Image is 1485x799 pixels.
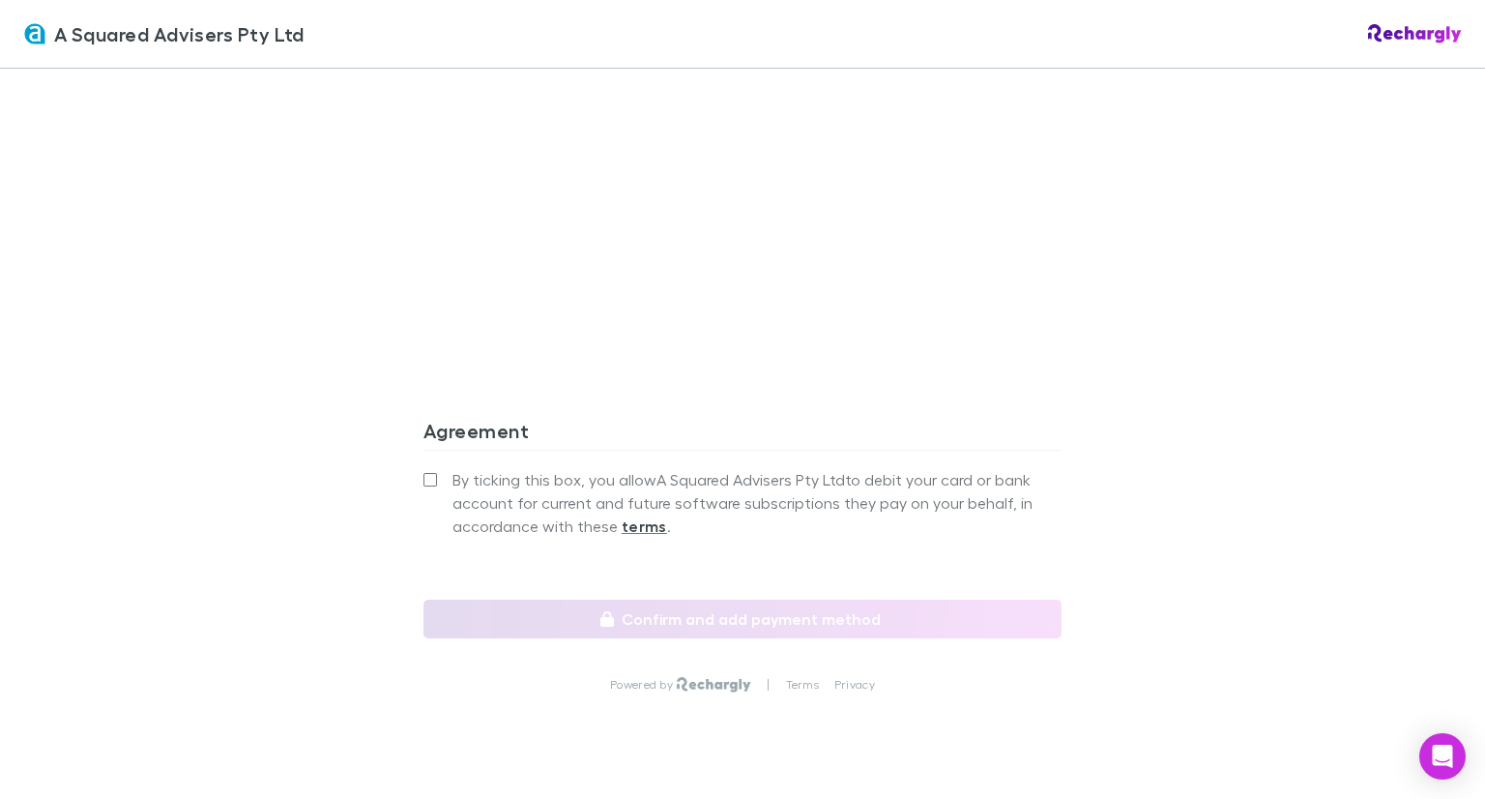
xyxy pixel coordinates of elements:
[622,517,667,536] strong: terms
[54,19,305,48] span: A Squared Advisers Pty Ltd
[834,677,875,693] a: Privacy
[610,677,677,693] p: Powered by
[1419,733,1466,780] div: Open Intercom Messenger
[423,419,1062,450] h3: Agreement
[1368,24,1462,44] img: Rechargly Logo
[786,677,819,693] a: Terms
[423,600,1062,638] button: Confirm and add payment method
[767,677,770,693] p: |
[23,22,46,45] img: A Squared Advisers Pty Ltd's Logo
[452,468,1062,538] span: By ticking this box, you allow A Squared Advisers Pty Ltd to debit your card or bank account for ...
[677,677,751,693] img: Rechargly Logo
